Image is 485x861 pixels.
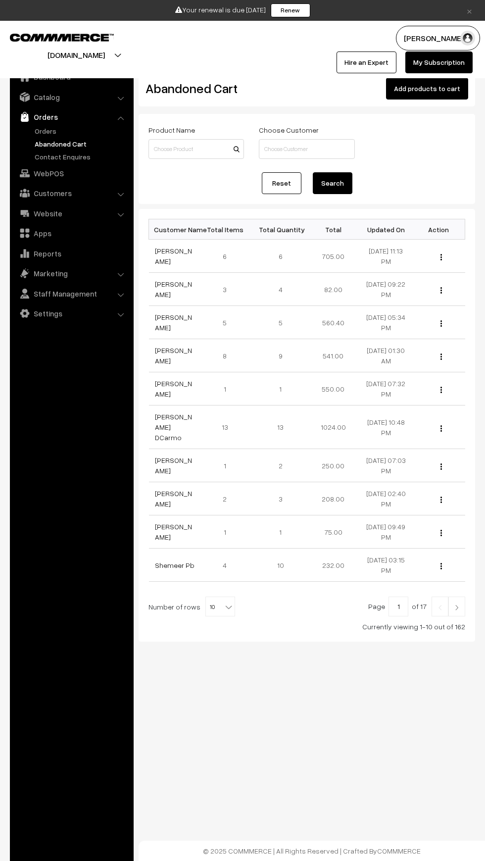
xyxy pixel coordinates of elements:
[155,313,192,332] a: [PERSON_NAME]
[463,4,476,16] a: ×
[254,306,307,339] td: 5
[360,449,413,482] td: [DATE] 07:03 PM
[32,126,130,136] a: Orders
[201,449,254,482] td: 1
[436,605,444,610] img: Left
[254,405,307,449] td: 13
[360,372,413,405] td: [DATE] 07:32 PM
[307,306,360,339] td: 560.40
[12,204,130,222] a: Website
[12,108,130,126] a: Orders
[360,405,413,449] td: [DATE] 10:48 PM
[440,320,442,327] img: Menu
[155,561,194,569] a: Shemeer Pb
[460,31,475,46] img: user
[360,273,413,306] td: [DATE] 09:22 PM
[307,273,360,306] td: 82.00
[12,184,130,202] a: Customers
[201,372,254,405] td: 1
[13,43,140,67] button: [DOMAIN_NAME]
[440,387,442,393] img: Menu
[155,456,192,475] a: [PERSON_NAME]
[32,152,130,162] a: Contact Enquires
[139,841,485,861] footer: © 2025 COMMMERCE | All Rights Reserved | Crafted By
[254,515,307,549] td: 1
[440,254,442,260] img: Menu
[148,139,244,159] input: Choose Product
[307,372,360,405] td: 550.00
[155,280,192,299] a: [PERSON_NAME]
[254,273,307,306] td: 4
[360,219,413,240] th: Updated On
[12,88,130,106] a: Catalog
[412,602,427,610] span: of 17
[368,602,385,610] span: Page
[440,463,442,470] img: Menu
[337,51,396,73] a: Hire an Expert
[12,304,130,322] a: Settings
[313,172,352,194] button: Search
[377,847,421,855] a: COMMMERCE
[405,51,473,73] a: My Subscription
[271,3,310,17] a: Renew
[396,26,480,51] button: [PERSON_NAME]…
[307,482,360,515] td: 208.00
[201,339,254,372] td: 8
[254,240,307,273] td: 6
[254,219,307,240] th: Total Quantity
[32,139,130,149] a: Abandoned Cart
[145,81,243,96] h2: Abandoned Cart
[12,285,130,303] a: Staff Management
[155,247,192,265] a: [PERSON_NAME]
[201,240,254,273] td: 6
[155,346,192,365] a: [PERSON_NAME]
[307,339,360,372] td: 541.00
[360,515,413,549] td: [DATE] 09:49 PM
[440,530,442,536] img: Menu
[360,306,413,339] td: [DATE] 05:34 PM
[440,354,442,360] img: Menu
[148,125,195,135] label: Product Name
[440,425,442,432] img: Menu
[360,339,413,372] td: [DATE] 01:30 AM
[254,482,307,515] td: 3
[201,482,254,515] td: 2
[205,597,235,616] span: 10
[155,522,192,541] a: [PERSON_NAME]
[206,597,235,617] span: 10
[440,563,442,569] img: Menu
[307,515,360,549] td: 75.00
[412,219,465,240] th: Action
[307,240,360,273] td: 705.00
[440,497,442,503] img: Menu
[201,306,254,339] td: 5
[155,379,192,398] a: [PERSON_NAME]
[307,449,360,482] td: 250.00
[201,549,254,582] td: 4
[386,78,468,100] button: Add products to cart
[201,219,254,240] th: Total Items
[201,273,254,306] td: 3
[259,139,354,159] input: Choose Customer
[155,489,192,508] a: [PERSON_NAME]
[262,172,301,194] a: Reset
[360,482,413,515] td: [DATE] 02:40 PM
[12,164,130,182] a: WebPOS
[10,34,114,41] img: COMMMERCE
[307,549,360,582] td: 232.00
[307,219,360,240] th: Total
[254,372,307,405] td: 1
[3,3,482,17] div: Your renewal is due [DATE]
[201,515,254,549] td: 1
[440,287,442,294] img: Menu
[12,264,130,282] a: Marketing
[259,125,319,135] label: Choose Customer
[307,405,360,449] td: 1024.00
[201,405,254,449] td: 13
[254,549,307,582] td: 10
[254,449,307,482] td: 2
[360,240,413,273] td: [DATE] 11:13 PM
[12,224,130,242] a: Apps
[360,549,413,582] td: [DATE] 03:15 PM
[10,31,97,43] a: COMMMERCE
